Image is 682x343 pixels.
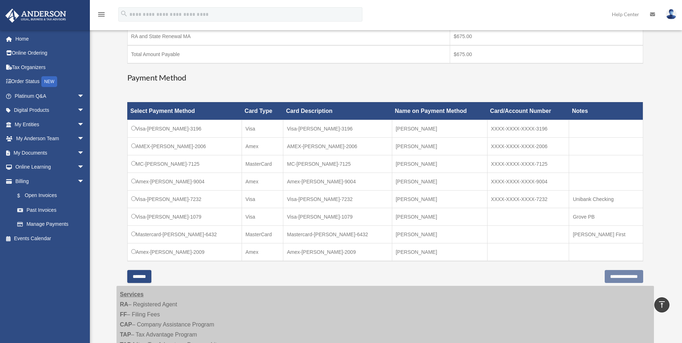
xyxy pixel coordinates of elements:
[5,146,95,160] a: My Documentsarrow_drop_down
[242,137,283,155] td: Amex
[242,173,283,190] td: Amex
[77,117,92,132] span: arrow_drop_down
[97,10,106,19] i: menu
[392,102,487,120] th: Name on Payment Method
[120,10,128,18] i: search
[283,243,392,261] td: Amex-[PERSON_NAME]-2009
[283,155,392,173] td: MC-[PERSON_NAME]-7125
[242,208,283,225] td: Visa
[5,174,92,188] a: Billingarrow_drop_down
[77,132,92,146] span: arrow_drop_down
[10,203,92,217] a: Past Invoices
[5,160,95,174] a: Online Learningarrow_drop_down
[120,321,132,328] strong: CAP
[5,60,95,74] a: Tax Organizers
[450,45,643,63] td: $675.00
[283,137,392,155] td: AMEX-[PERSON_NAME]-2006
[283,120,392,137] td: Visa-[PERSON_NAME]-3196
[450,28,643,46] td: $675.00
[392,173,487,190] td: [PERSON_NAME]
[127,225,242,243] td: Mastercard-[PERSON_NAME]-6432
[654,297,669,312] a: vertical_align_top
[77,174,92,189] span: arrow_drop_down
[242,190,283,208] td: Visa
[120,311,127,317] strong: FF
[120,291,144,297] strong: Services
[10,217,92,232] a: Manage Payments
[283,190,392,208] td: Visa-[PERSON_NAME]-7232
[569,208,643,225] td: Grove PB
[127,190,242,208] td: Visa-[PERSON_NAME]-7232
[569,225,643,243] td: [PERSON_NAME] First
[127,28,450,46] td: RA and State Renewal MA
[242,155,283,173] td: MasterCard
[487,102,569,120] th: Card/Account Number
[392,120,487,137] td: [PERSON_NAME]
[127,208,242,225] td: Visa-[PERSON_NAME]-1079
[242,120,283,137] td: Visa
[77,89,92,104] span: arrow_drop_down
[127,155,242,173] td: MC-[PERSON_NAME]-7125
[666,9,677,19] img: User Pic
[392,137,487,155] td: [PERSON_NAME]
[127,102,242,120] th: Select Payment Method
[569,102,643,120] th: Notes
[487,120,569,137] td: XXXX-XXXX-XXXX-3196
[97,13,106,19] a: menu
[120,301,128,307] strong: RA
[283,173,392,190] td: Amex-[PERSON_NAME]-9004
[487,190,569,208] td: XXXX-XXXX-XXXX-7232
[3,9,68,23] img: Anderson Advisors Platinum Portal
[10,188,88,203] a: $Open Invoices
[5,46,95,60] a: Online Ordering
[127,45,450,63] td: Total Amount Payable
[41,76,57,87] div: NEW
[77,146,92,160] span: arrow_drop_down
[242,102,283,120] th: Card Type
[392,225,487,243] td: [PERSON_NAME]
[5,231,95,246] a: Events Calendar
[242,243,283,261] td: Amex
[283,102,392,120] th: Card Description
[487,173,569,190] td: XXXX-XXXX-XXXX-9004
[487,155,569,173] td: XXXX-XXXX-XXXX-7125
[127,173,242,190] td: Amex-[PERSON_NAME]-9004
[21,191,25,200] span: $
[5,103,95,118] a: Digital Productsarrow_drop_down
[127,243,242,261] td: Amex-[PERSON_NAME]-2009
[392,190,487,208] td: [PERSON_NAME]
[127,72,643,83] h3: Payment Method
[77,160,92,175] span: arrow_drop_down
[5,132,95,146] a: My Anderson Teamarrow_drop_down
[127,120,242,137] td: Visa-[PERSON_NAME]-3196
[283,225,392,243] td: Mastercard-[PERSON_NAME]-6432
[5,74,95,89] a: Order StatusNEW
[120,331,131,338] strong: TAP
[658,300,666,309] i: vertical_align_top
[242,225,283,243] td: MasterCard
[392,243,487,261] td: [PERSON_NAME]
[487,137,569,155] td: XXXX-XXXX-XXXX-2006
[5,117,95,132] a: My Entitiesarrow_drop_down
[5,89,95,103] a: Platinum Q&Aarrow_drop_down
[569,190,643,208] td: Unibank Checking
[127,137,242,155] td: AMEX-[PERSON_NAME]-2006
[5,32,95,46] a: Home
[392,155,487,173] td: [PERSON_NAME]
[392,208,487,225] td: [PERSON_NAME]
[283,208,392,225] td: Visa-[PERSON_NAME]-1079
[77,103,92,118] span: arrow_drop_down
